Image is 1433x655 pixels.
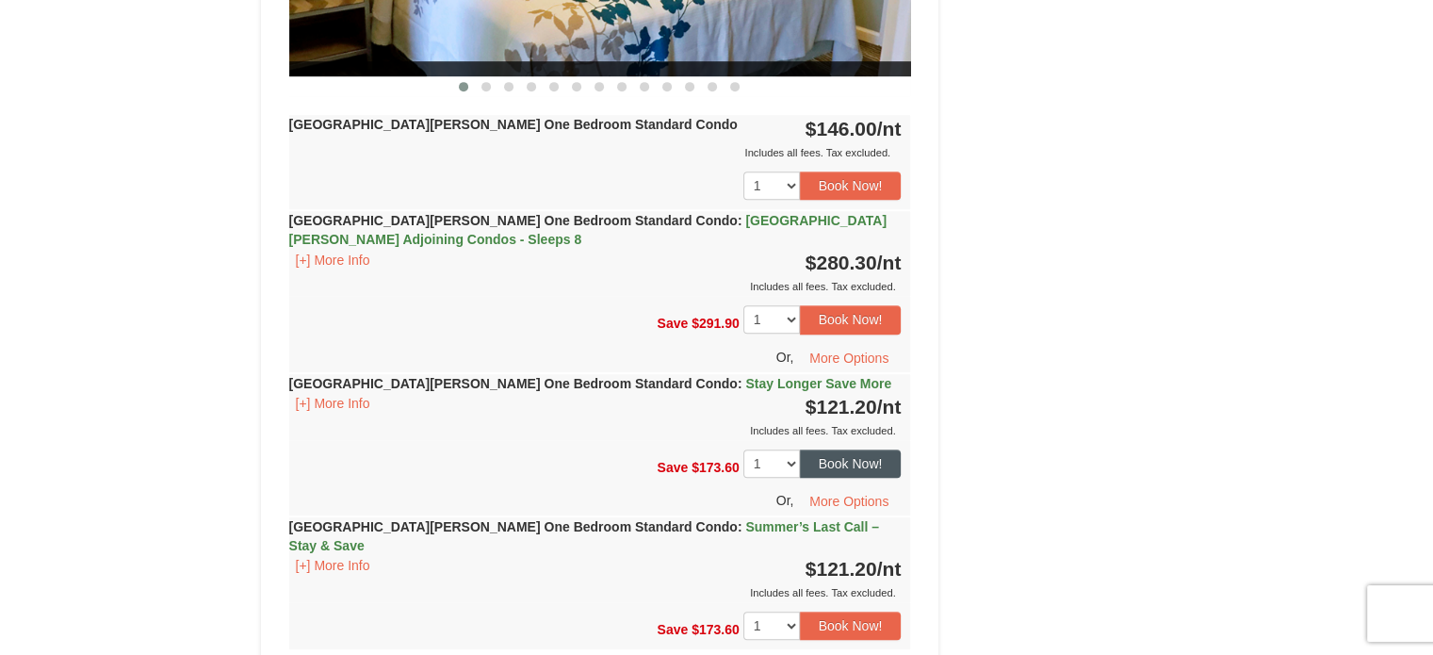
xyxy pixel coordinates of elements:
[745,376,891,391] span: Stay Longer Save More
[800,305,902,334] button: Book Now!
[657,316,688,331] span: Save
[738,519,742,534] span: :
[692,622,740,637] span: $173.60
[738,376,742,391] span: :
[806,396,877,418] span: $121.20
[657,622,688,637] span: Save
[289,213,887,247] strong: [GEOGRAPHIC_DATA][PERSON_NAME] One Bedroom Standard Condo
[877,252,902,273] span: /nt
[289,421,902,440] div: Includes all fees. Tax excluded.
[806,118,902,139] strong: $146.00
[797,344,901,372] button: More Options
[289,519,879,553] strong: [GEOGRAPHIC_DATA][PERSON_NAME] One Bedroom Standard Condo
[289,393,377,414] button: [+] More Info
[800,612,902,640] button: Book Now!
[797,487,901,516] button: More Options
[692,316,740,331] span: $291.90
[289,277,902,296] div: Includes all fees. Tax excluded.
[692,459,740,474] span: $173.60
[289,519,879,553] span: Summer’s Last Call – Stay & Save
[877,558,902,580] span: /nt
[289,583,902,602] div: Includes all fees. Tax excluded.
[289,117,738,132] strong: [GEOGRAPHIC_DATA][PERSON_NAME] One Bedroom Standard Condo
[289,143,902,162] div: Includes all fees. Tax excluded.
[877,396,902,418] span: /nt
[289,555,377,576] button: [+] More Info
[289,250,377,270] button: [+] More Info
[289,376,892,391] strong: [GEOGRAPHIC_DATA][PERSON_NAME] One Bedroom Standard Condo
[806,558,877,580] span: $121.20
[877,118,902,139] span: /nt
[800,450,902,478] button: Book Now!
[800,172,902,200] button: Book Now!
[738,213,742,228] span: :
[806,252,877,273] span: $280.30
[657,459,688,474] span: Save
[776,493,794,508] span: Or,
[776,349,794,364] span: Or,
